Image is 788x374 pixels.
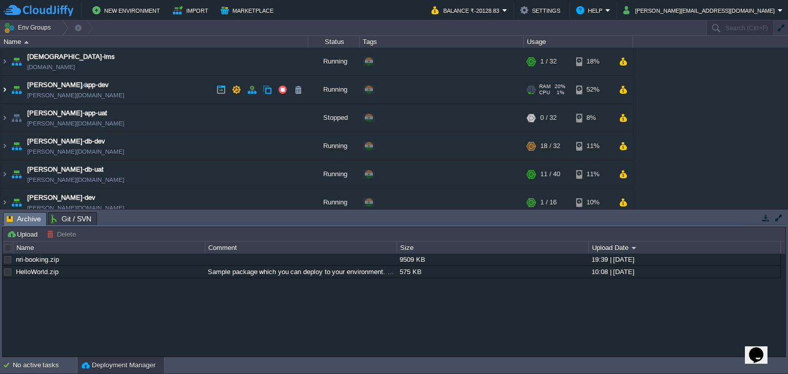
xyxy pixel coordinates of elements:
[9,160,24,188] img: AMDAwAAAACH5BAEAAAAALAAAAAABAAEAAAICRAEAOw==
[9,48,24,75] img: AMDAwAAAACH5BAEAAAAALAAAAAABAAEAAAICRAEAOw==
[555,84,565,90] span: 20%
[205,266,396,278] div: Sample package which you can deploy to your environment. Feel free to delete and upload a package...
[27,52,115,62] a: [DEMOGRAPHIC_DATA]-lms
[4,20,54,35] button: Env Groups
[92,4,163,16] button: New Environment
[589,254,780,265] div: 19:39 | [DATE]
[1,36,308,48] div: Name
[308,76,360,103] div: Running
[539,90,550,96] span: CPU
[576,160,609,188] div: 11%
[27,108,107,118] a: [PERSON_NAME]-app-uat
[27,175,124,185] span: [PERSON_NAME][DOMAIN_NAME]
[576,4,605,16] button: Help
[308,104,360,132] div: Stopped
[360,36,523,48] div: Tags
[27,203,124,213] a: [PERSON_NAME][DOMAIN_NAME]
[27,136,105,147] a: [PERSON_NAME]-db-dev
[24,41,29,44] img: AMDAwAAAACH5BAEAAAAALAAAAAABAAEAAAICRAEAOw==
[27,118,124,129] a: [PERSON_NAME][DOMAIN_NAME]
[397,266,588,278] div: 575 KB
[16,268,58,276] a: HelloWorld.zip
[308,160,360,188] div: Running
[397,254,588,265] div: 9509 KB
[9,189,24,216] img: AMDAwAAAACH5BAEAAAAALAAAAAABAAEAAAICRAEAOw==
[576,189,609,216] div: 10%
[7,230,41,239] button: Upload
[540,189,557,216] div: 1 / 16
[1,48,9,75] img: AMDAwAAAACH5BAEAAAAALAAAAAABAAEAAAICRAEAOw==
[1,104,9,132] img: AMDAwAAAACH5BAEAAAAALAAAAAABAAEAAAICRAEAOw==
[540,104,557,132] div: 0 / 32
[589,266,780,278] div: 10:08 | [DATE]
[27,62,75,72] a: [DOMAIN_NAME]
[308,48,360,75] div: Running
[524,36,633,48] div: Usage
[309,36,359,48] div: Status
[576,48,609,75] div: 18%
[308,189,360,216] div: Running
[540,132,560,160] div: 18 / 32
[27,90,124,100] a: [PERSON_NAME][DOMAIN_NAME]
[623,4,778,16] button: [PERSON_NAME][EMAIL_ADDRESS][DOMAIN_NAME]
[173,4,211,16] button: Import
[308,132,360,160] div: Running
[9,76,24,103] img: AMDAwAAAACH5BAEAAAAALAAAAAABAAEAAAICRAEAOw==
[27,80,109,90] a: [PERSON_NAME]-app-dev
[206,242,397,254] div: Comment
[16,256,59,263] a: nri-booking.zip
[554,90,564,96] span: 1%
[589,242,780,254] div: Upload Date
[540,48,557,75] div: 1 / 32
[539,84,550,90] span: RAM
[540,160,560,188] div: 11 / 40
[9,132,24,160] img: AMDAwAAAACH5BAEAAAAALAAAAAABAAEAAAICRAEAOw==
[82,360,155,370] button: Deployment Manager
[27,164,104,175] a: [PERSON_NAME]-db-uat
[13,357,77,373] div: No active tasks
[1,76,9,103] img: AMDAwAAAACH5BAEAAAAALAAAAAABAAEAAAICRAEAOw==
[1,160,9,188] img: AMDAwAAAACH5BAEAAAAALAAAAAABAAEAAAICRAEAOw==
[7,213,41,225] span: Archive
[1,132,9,160] img: AMDAwAAAACH5BAEAAAAALAAAAAABAAEAAAICRAEAOw==
[47,230,79,239] button: Delete
[221,4,277,16] button: Marketplace
[576,76,609,103] div: 52%
[4,4,73,17] img: CloudJiffy
[520,4,563,16] button: Settings
[576,104,609,132] div: 8%
[27,193,95,203] a: [PERSON_NAME]-dev
[398,242,588,254] div: Size
[745,333,778,364] iframe: chat widget
[14,242,205,254] div: Name
[576,132,609,160] div: 11%
[9,104,24,132] img: AMDAwAAAACH5BAEAAAAALAAAAAABAAEAAAICRAEAOw==
[1,189,9,216] img: AMDAwAAAACH5BAEAAAAALAAAAAABAAEAAAICRAEAOw==
[27,147,124,157] span: [PERSON_NAME][DOMAIN_NAME]
[431,4,502,16] button: Balance ₹-20128.83
[51,213,91,225] span: Git / SVN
